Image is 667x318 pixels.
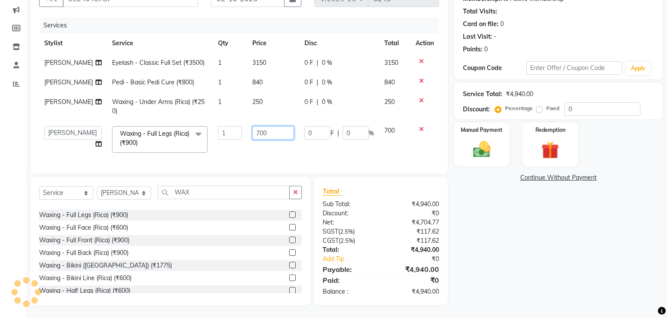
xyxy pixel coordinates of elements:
span: [PERSON_NAME] [44,78,93,86]
div: Net: [316,218,381,227]
th: Action [410,33,439,53]
div: ( ) [316,227,381,236]
a: x [138,139,142,147]
div: Services [40,17,446,33]
span: 250 [252,98,263,106]
button: Apply [626,62,650,75]
span: 0 F [304,58,313,67]
div: ₹4,940.00 [381,245,446,254]
img: _cash.svg [468,139,496,160]
div: Total: [316,245,381,254]
div: Balance : [316,287,381,296]
span: Waxing - Under Arms (Rica) (₹250) [112,98,205,115]
div: Last Visit: [463,32,492,41]
span: | [317,58,318,67]
div: Waxing - Bikini Line (Rica) (₹600) [39,274,132,283]
div: Discount: [463,105,490,114]
th: Service [107,33,213,53]
div: ₹4,704.77 [381,218,446,227]
div: Paid: [316,275,381,285]
img: _gift.svg [536,139,565,161]
th: Price [247,33,300,53]
a: Continue Without Payment [456,173,661,182]
div: Points: [463,45,482,54]
span: 2.5% [340,237,353,244]
div: Sub Total: [316,200,381,209]
div: Waxing - Bikini ([GEOGRAPHIC_DATA]) (₹1775) [39,261,172,270]
th: Qty [213,33,247,53]
label: Manual Payment [461,126,502,134]
div: ₹0 [392,254,446,264]
div: ₹4,940.00 [381,264,446,274]
span: Eyelash - Classic Full Set (₹3500) [112,59,205,67]
span: 0 F [304,97,313,107]
div: Waxing - Half Legs (Rica) (₹600) [39,286,130,295]
div: Card on file: [463,20,499,29]
span: F [330,129,334,138]
span: 2.5% [340,228,353,235]
span: CGST [323,237,339,244]
span: [PERSON_NAME] [44,59,93,67]
span: 0 % [322,78,332,87]
div: ₹0 [381,209,446,218]
th: Stylist [39,33,107,53]
label: Fixed [546,104,559,112]
div: Waxing - Full Back (Rica) (₹900) [39,248,129,258]
div: ( ) [316,236,381,245]
span: 0 % [322,58,332,67]
div: ₹0 [381,275,446,285]
span: 250 [384,98,395,106]
span: 840 [252,78,263,86]
span: 1 [218,78,221,86]
span: Pedi - Basic Pedi Cure (₹800) [112,78,194,86]
div: Waxing - Full Legs (Rica) (₹900) [39,211,128,220]
label: Percentage [505,104,533,112]
div: ₹4,940.00 [381,287,446,296]
input: Enter Offer / Coupon Code [526,61,622,75]
th: Total [379,33,410,53]
span: 700 [384,127,395,134]
div: ₹4,940.00 [506,90,533,99]
span: [PERSON_NAME] [44,98,93,106]
div: Payable: [316,264,381,274]
span: 1 [218,59,221,67]
input: Search or Scan [158,186,290,199]
span: 3150 [252,59,266,67]
div: Coupon Code [463,64,527,73]
span: | [317,78,318,87]
div: Service Total: [463,90,502,99]
label: Redemption [535,126,565,134]
div: 0 [484,45,488,54]
span: | [317,97,318,107]
span: 3150 [384,59,398,67]
div: Waxing - Full Front (Rica) (₹900) [39,236,129,245]
span: Waxing - Full Legs (Rica) (₹900) [120,130,189,147]
th: Disc [299,33,379,53]
span: SGST [323,228,338,235]
a: Add Tip [316,254,391,264]
span: 1 [218,98,221,106]
div: ₹117.62 [381,236,446,245]
span: % [369,129,374,138]
span: Total [323,187,343,196]
div: Discount: [316,209,381,218]
div: Waxing - Full Face (Rica) (₹600) [39,223,128,232]
span: 840 [384,78,395,86]
span: 0 % [322,97,332,107]
span: 0 F [304,78,313,87]
div: 0 [500,20,504,29]
span: | [337,129,339,138]
div: ₹4,940.00 [381,200,446,209]
div: - [494,32,496,41]
div: ₹117.62 [381,227,446,236]
div: Total Visits: [463,7,497,16]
